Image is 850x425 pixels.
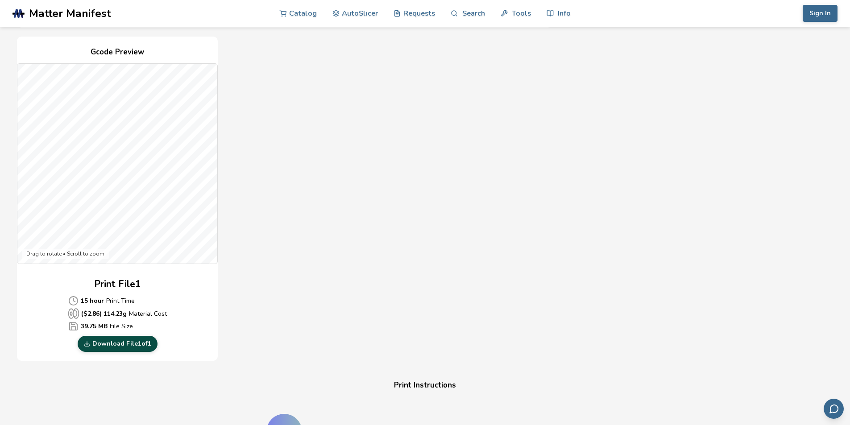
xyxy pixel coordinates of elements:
div: Drag to rotate • Scroll to zoom [22,249,109,260]
p: Material Cost [68,308,167,319]
h2: Print File 1 [94,277,141,291]
b: ($ 2.86 ) 114.23 g [81,309,127,318]
b: 39.75 MB [81,322,108,331]
p: File Size [68,321,167,331]
span: Average Cost [68,321,79,331]
h4: Gcode Preview [17,45,218,59]
b: 15 hour [81,296,104,305]
p: Print Time [68,296,167,306]
h4: Print Instructions [256,379,595,392]
span: Average Cost [68,296,79,306]
span: Matter Manifest [29,7,111,20]
button: Send feedback via email [824,399,844,419]
button: Sign In [803,5,838,22]
a: Download File1of1 [78,336,158,352]
span: Average Cost [68,308,79,319]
